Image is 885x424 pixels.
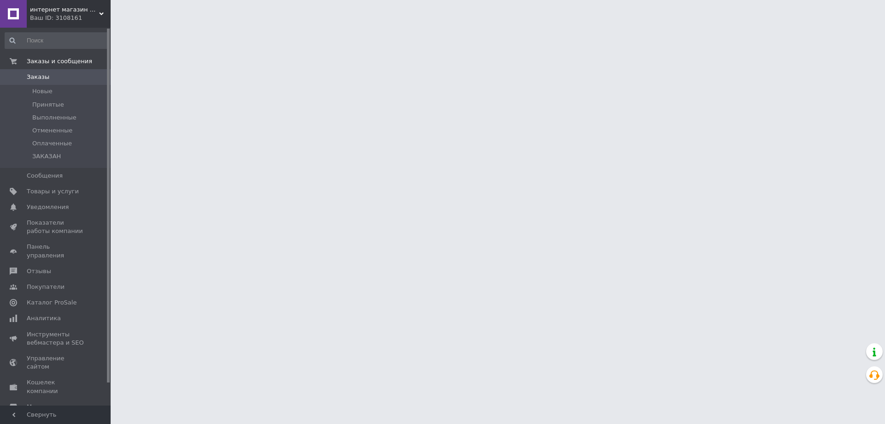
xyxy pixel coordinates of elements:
span: Товары и услуги [27,187,79,196]
span: Маркет [27,403,50,411]
span: ЗАКАЗАН [32,152,61,161]
div: Ваш ID: 3108161 [30,14,111,22]
span: Сообщения [27,172,63,180]
span: Уведомления [27,203,69,211]
span: Заказы и сообщения [27,57,92,66]
span: Отзывы [27,267,51,275]
span: Аналитика [27,314,61,322]
span: Показатели работы компании [27,219,85,235]
span: Кошелек компании [27,378,85,395]
span: Панель управления [27,243,85,259]
span: интернет магазин ОПТИМАЛЬНЫЙ ВЫБОР [30,6,99,14]
span: Заказы [27,73,49,81]
span: Управление сайтом [27,354,85,371]
span: Выполненные [32,113,77,122]
span: Оплаченные [32,139,72,148]
span: Отмененные [32,126,72,135]
span: Новые [32,87,53,96]
span: Покупатели [27,283,65,291]
span: Принятые [32,101,64,109]
input: Поиск [5,32,109,49]
span: Инструменты вебмастера и SEO [27,330,85,347]
span: Каталог ProSale [27,299,77,307]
